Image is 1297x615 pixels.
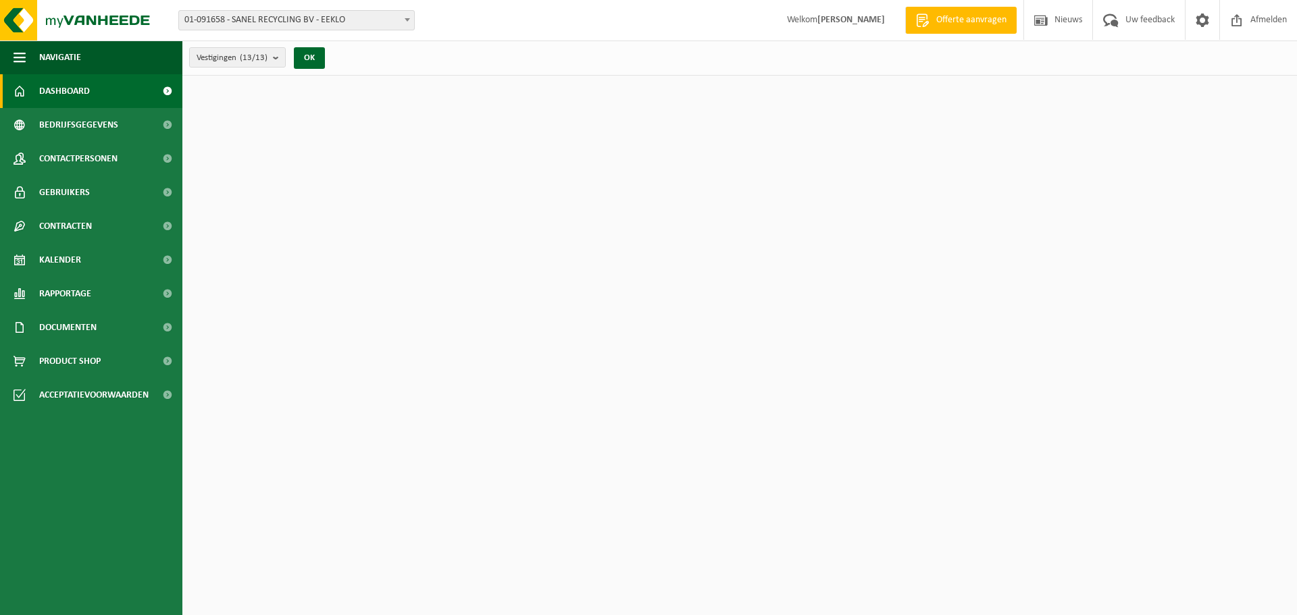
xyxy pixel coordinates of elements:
[39,277,91,311] span: Rapportage
[39,176,90,209] span: Gebruikers
[197,48,268,68] span: Vestigingen
[189,47,286,68] button: Vestigingen(13/13)
[39,243,81,277] span: Kalender
[240,53,268,62] count: (13/13)
[178,10,415,30] span: 01-091658 - SANEL RECYCLING BV - EEKLO
[39,142,118,176] span: Contactpersonen
[817,15,885,25] strong: [PERSON_NAME]
[933,14,1010,27] span: Offerte aanvragen
[39,344,101,378] span: Product Shop
[39,311,97,344] span: Documenten
[39,378,149,412] span: Acceptatievoorwaarden
[294,47,325,69] button: OK
[905,7,1017,34] a: Offerte aanvragen
[39,108,118,142] span: Bedrijfsgegevens
[39,74,90,108] span: Dashboard
[39,209,92,243] span: Contracten
[179,11,414,30] span: 01-091658 - SANEL RECYCLING BV - EEKLO
[39,41,81,74] span: Navigatie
